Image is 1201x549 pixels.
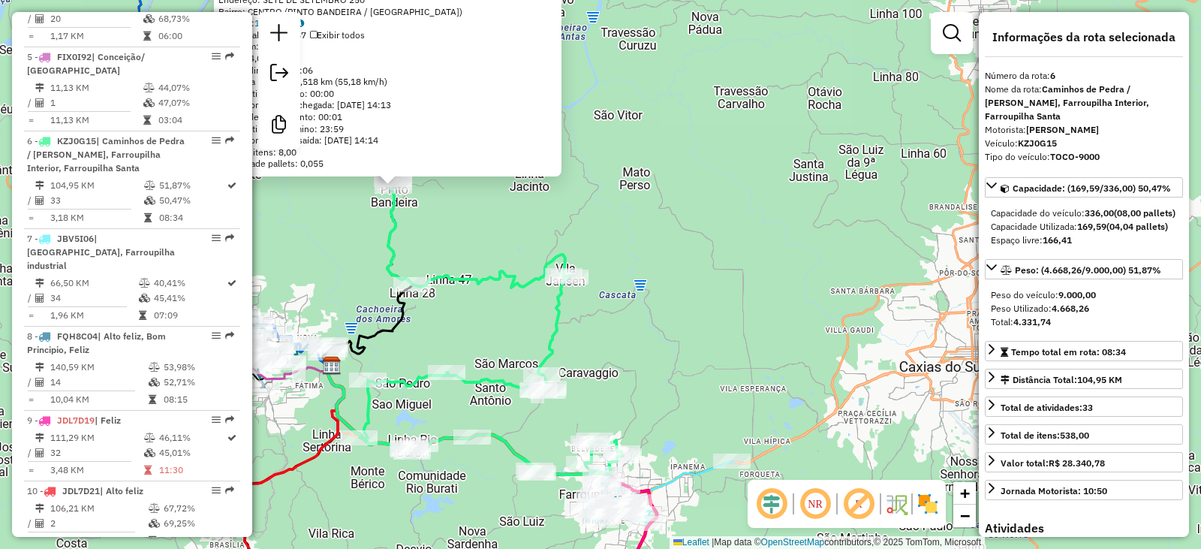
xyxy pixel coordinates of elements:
[985,201,1183,253] div: Capacidade: (169,59/336,00) 50,47%
[322,356,342,376] img: POLARTICA
[27,29,35,44] td: =
[1058,289,1096,300] strong: 9.000,00
[991,220,1177,234] div: Capacidade Utilizada:
[797,486,833,522] span: Ocultar NR
[139,294,150,303] i: % de utilização da cubagem
[50,113,143,128] td: 11,13 KM
[296,19,304,28] i: Observações
[212,136,221,145] em: Opções
[225,486,234,495] em: Rota exportada
[62,485,100,496] span: JDL7D21
[1050,70,1055,81] strong: 6
[225,52,234,61] em: Rota exportada
[100,485,143,496] span: | Alto feliz
[1052,303,1089,314] strong: 4.668,26
[50,375,148,390] td: 14
[310,29,365,41] span: Exibir todos
[158,80,233,95] td: 44,07%
[670,536,985,549] div: Map data © contributors,© 2025 TomTom, Microsoft
[27,233,175,271] span: | [GEOGRAPHIC_DATA], Farroupilha industrial
[264,58,294,92] a: Exportar sessão
[985,480,1183,500] a: Jornada Motorista: 10:50
[27,135,185,173] span: | Caminhos de Pedra / [PERSON_NAME], Farroupilha Interior, Farroupilha Santa
[218,146,557,158] div: Total de itens: 8,00
[50,80,143,95] td: 11,13 KM
[27,392,35,407] td: =
[163,360,234,375] td: 53,98%
[985,452,1183,472] a: Valor total:R$ 28.340,78
[163,533,234,548] td: 05:51
[225,234,234,243] em: Rota exportada
[158,178,226,193] td: 51,87%
[27,135,185,173] span: 6 -
[1026,124,1099,135] strong: [PERSON_NAME]
[985,369,1183,389] a: Distância Total:104,95 KM
[218,134,557,146] div: Horário previsto de saída: [DATE] 14:14
[144,196,155,205] i: % de utilização da cubagem
[212,415,221,424] em: Opções
[841,486,877,522] span: Exibir rótulo
[1001,457,1105,470] div: Valor total:
[163,516,234,531] td: 69,25%
[1049,457,1105,469] strong: R$ 28.340,78
[227,433,236,442] i: Rota otimizada
[218,6,557,18] div: Bairro: CENTRO (PINTO BANDEIRA / [GEOGRAPHIC_DATA])
[27,95,35,110] td: /
[991,234,1177,247] div: Espaço livre:
[712,537,714,547] span: |
[227,181,236,190] i: Rota otimizada
[158,95,233,110] td: 47,07%
[35,98,44,107] i: Total de Atividades
[1001,484,1107,498] div: Jornada Motorista: 10:50
[35,196,44,205] i: Total de Atividades
[27,415,121,426] span: 9 -
[158,430,226,445] td: 46,11%
[606,495,625,514] img: FARROUPILHA
[1001,429,1089,442] div: Total de itens:
[57,415,95,426] span: JDL7D19
[143,98,155,107] i: % de utilização da cubagem
[158,463,226,478] td: 11:30
[1001,373,1122,387] div: Distância Total:
[937,18,967,48] a: Exibir filtros
[1085,207,1114,219] strong: 336,00
[953,505,976,527] a: Zoom out
[985,30,1183,44] h4: Informações da rota selecionada
[35,279,44,288] i: Distância Total
[27,11,35,26] td: /
[35,181,44,190] i: Distância Total
[985,83,1183,123] div: Nome da rota:
[35,83,44,92] i: Distância Total
[144,181,155,190] i: % de utilização do peso
[27,210,35,225] td: =
[35,14,44,23] i: Total de Atividades
[212,331,221,340] em: Opções
[218,99,557,111] div: Horário previsto de chegada: [DATE] 14:13
[985,397,1183,417] a: Total de atividades:33
[27,516,35,531] td: /
[218,53,557,65] div: Peso: 64,00
[143,32,151,41] i: Tempo total em rota
[149,378,160,387] i: % de utilização da cubagem
[143,83,155,92] i: % de utilização do peso
[50,178,143,193] td: 104,95 KM
[1043,234,1072,246] strong: 166,41
[27,291,35,306] td: /
[673,537,709,547] a: Leaflet
[50,445,143,460] td: 32
[960,484,970,502] span: +
[50,308,138,323] td: 1,96 KM
[1001,402,1093,413] span: Total de atividades:
[50,193,143,208] td: 33
[27,533,35,548] td: =
[158,113,233,128] td: 03:04
[153,308,226,323] td: 07:09
[1011,346,1126,357] span: Tempo total em rota: 08:34
[143,116,151,125] i: Tempo total em rota
[50,29,143,44] td: 1,17 KM
[985,424,1183,445] a: Total de itens:538,00
[884,492,908,516] img: Fluxo de ruas
[218,65,557,77] div: Tempo dirigindo: 00:06
[225,136,234,145] em: Rota exportada
[50,392,148,407] td: 10,04 KM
